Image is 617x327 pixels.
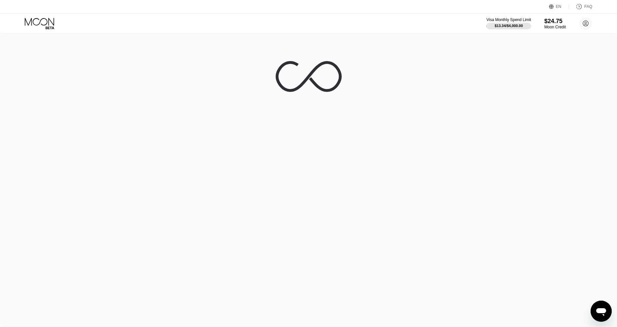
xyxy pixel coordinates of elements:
[584,4,592,9] div: FAQ
[495,24,523,28] div: $13.34 / $4,000.00
[544,18,566,25] div: $24.75
[549,3,569,10] div: EN
[544,18,566,29] div: $24.75Moon Credit
[591,301,612,322] iframe: Mesajlaşma penceresini başlatma düğmesi
[556,4,562,9] div: EN
[486,17,531,29] div: Visa Monthly Spend Limit$13.34/$4,000.00
[486,17,531,22] div: Visa Monthly Spend Limit
[569,3,592,10] div: FAQ
[544,25,566,29] div: Moon Credit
